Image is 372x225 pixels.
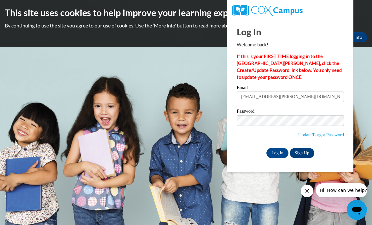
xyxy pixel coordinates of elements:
p: By continuing to use the site you agree to our use of cookies. Use the ‘More info’ button to read... [5,22,367,29]
input: Log In [266,148,288,158]
a: Update/Forgot Password [298,132,344,137]
a: Sign Up [290,148,314,158]
iframe: Message from company [316,183,367,197]
img: COX Campus [232,5,303,16]
h2: This site uses cookies to help improve your learning experience. [5,6,367,19]
label: Email [237,85,344,92]
iframe: Button to launch messaging window [347,200,367,220]
label: Password [237,109,344,115]
h1: Log In [237,25,344,38]
p: Welcome back! [237,41,344,48]
iframe: Close message [301,185,313,197]
strong: If this is your FIRST TIME logging in to the [GEOGRAPHIC_DATA][PERSON_NAME], click the Create/Upd... [237,54,342,80]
